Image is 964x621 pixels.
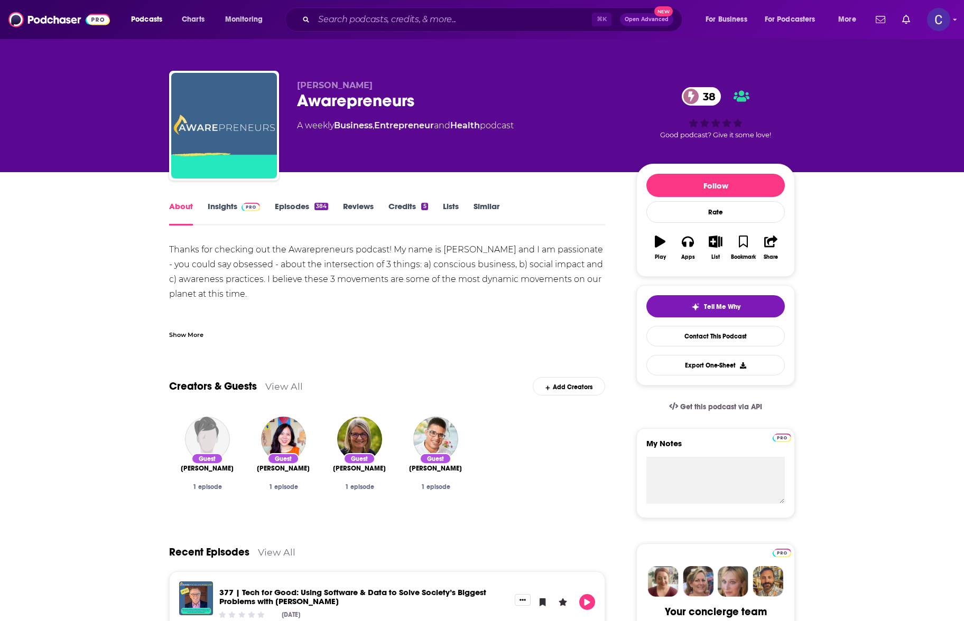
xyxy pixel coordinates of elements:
[758,11,831,28] button: open menu
[927,8,950,31] button: Show profile menu
[773,549,791,557] img: Podchaser Pro
[257,464,310,473] span: [PERSON_NAME]
[753,566,783,597] img: Jon Profile
[406,483,465,491] div: 1 episode
[267,453,299,464] div: Guest
[711,254,720,260] div: List
[683,566,713,597] img: Barbara Profile
[30,17,52,25] div: v 4.0.25
[682,87,721,106] a: 38
[333,464,386,473] span: [PERSON_NAME]
[191,453,223,464] div: Guest
[692,87,721,106] span: 38
[179,581,213,615] img: 377 | Tech for Good: Using Software & Data to Solve Society’s Biggest Problems with Jim Fruchterman
[185,417,230,462] img: John Belizaire
[40,62,95,69] div: Domain Overview
[646,355,785,375] button: Export One-Sheet
[646,326,785,346] a: Contact This Podcast
[655,254,666,260] div: Play
[409,464,462,473] a: Lee Chambers
[219,587,486,606] a: 377 | Tech for Good: Using Software & Data to Solve Society’s Biggest Problems with Jim Fruchterman
[661,394,771,420] a: Get this podcast via API
[169,242,605,435] div: Thanks for checking out the Awarepreneurs podcast! My name is [PERSON_NAME] and I am passionate -...
[646,295,785,317] button: tell me why sparkleTell Me Why
[660,131,771,139] span: Good podcast? Give it some love!
[474,201,499,225] a: Similar
[648,566,679,597] img: Sydney Profile
[555,594,571,610] button: Leave a Rating
[927,8,950,31] span: Logged in as publicityxxtina
[434,120,450,130] span: and
[729,229,757,267] button: Bookmark
[314,203,328,210] div: 384
[704,303,740,311] span: Tell Me Why
[646,201,785,223] div: Rate
[636,80,795,146] div: 38Good podcast? Give it some love!
[443,201,459,225] a: Lists
[698,11,761,28] button: open menu
[515,594,531,606] button: Show More Button
[665,605,767,618] div: Your concierge team
[343,201,374,225] a: Reviews
[681,254,695,260] div: Apps
[450,120,480,130] a: Health
[275,201,328,225] a: Episodes384
[344,453,375,464] div: Guest
[413,417,458,462] img: Lee Chambers
[257,464,310,473] a: Monica H. Kang
[680,402,762,411] span: Get this podcast via API
[265,381,303,392] a: View All
[646,174,785,197] button: Follow
[831,11,869,28] button: open menu
[388,201,428,225] a: Credits5
[757,229,785,267] button: Share
[373,120,374,130] span: ,
[731,254,756,260] div: Bookmark
[706,12,747,27] span: For Business
[225,12,263,27] span: Monitoring
[169,380,257,393] a: Creators & Guests
[646,438,785,457] label: My Notes
[533,377,605,396] div: Add Creators
[254,483,313,491] div: 1 episode
[620,13,673,26] button: Open AdvancedNew
[535,594,551,610] button: Bookmark Episode
[409,464,462,473] span: [PERSON_NAME]
[261,417,306,462] img: Monica H. Kang
[175,11,211,28] a: Charts
[764,254,778,260] div: Share
[117,62,178,69] div: Keywords by Traffic
[169,545,249,559] a: Recent Episodes
[218,611,266,619] div: Community Rating: 0 out of 5
[131,12,162,27] span: Podcasts
[169,201,193,225] a: About
[838,12,856,27] span: More
[8,10,110,30] img: Podchaser - Follow, Share and Rate Podcasts
[773,434,791,442] img: Podchaser Pro
[258,547,295,558] a: View All
[105,61,114,70] img: tab_keywords_by_traffic_grey.svg
[337,417,382,462] a: Jayne Warrilow
[674,229,701,267] button: Apps
[334,120,373,130] a: Business
[282,611,300,618] div: [DATE]
[330,483,389,491] div: 1 episode
[295,7,692,32] div: Search podcasts, credits, & more...
[765,12,815,27] span: For Podcasters
[592,13,611,26] span: ⌘ K
[124,11,176,28] button: open menu
[242,203,260,211] img: Podchaser Pro
[208,201,260,225] a: InsightsPodchaser Pro
[579,594,595,610] button: Play
[872,11,889,29] a: Show notifications dropdown
[27,27,116,36] div: Domain: [DOMAIN_NAME]
[171,73,277,178] img: Awarepreneurs
[927,8,950,31] img: User Profile
[718,566,748,597] img: Jules Profile
[297,119,514,132] div: A weekly podcast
